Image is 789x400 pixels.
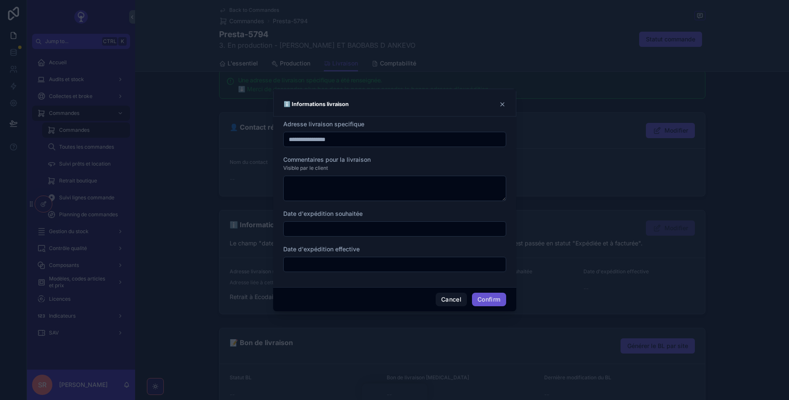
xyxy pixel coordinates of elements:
[436,293,467,306] button: Cancel
[472,293,506,306] button: Confirm
[283,245,360,253] span: Date d'expédition effective
[283,210,363,217] span: Date d'expédition souhaitée
[283,156,371,163] span: Commentaires pour la livraison
[283,165,328,171] span: Visible par le client
[284,99,349,109] h3: ℹ️ Informations livraison
[283,120,364,128] span: Adresse livraison specifique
